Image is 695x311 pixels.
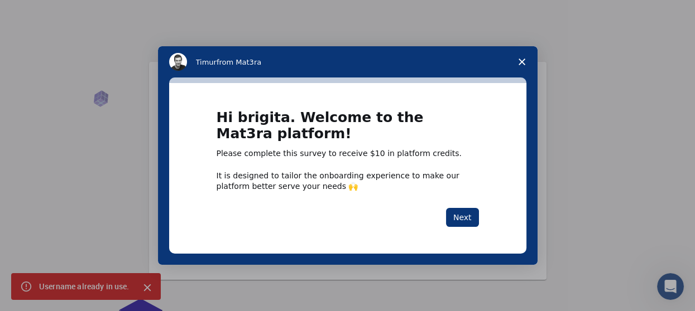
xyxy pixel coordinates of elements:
h1: Hi brigita. Welcome to the Mat3ra platform! [217,110,479,148]
div: Please complete this survey to receive $10 in platform credits. [217,148,479,159]
span: from Mat3ra [217,58,261,66]
img: Profile image for Timur [169,53,187,71]
span: Close survey [506,46,538,77]
div: It is designed to tailor the onboarding experience to make our platform better serve your needs 🙌 [217,171,479,191]
span: Поддержка [18,8,79,18]
span: Timur [196,58,217,66]
button: Next [446,208,479,227]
